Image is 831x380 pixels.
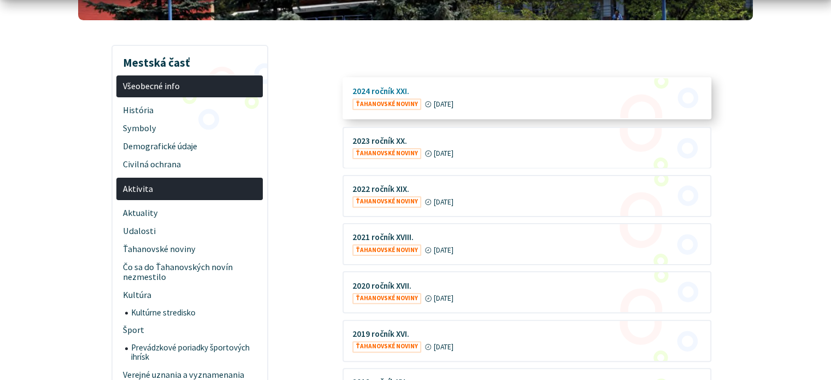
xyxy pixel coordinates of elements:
[116,222,263,240] a: Udalosti
[116,138,263,156] a: Demografické údaje
[116,258,263,286] a: Čo sa do Ťahanovských novín nezmestilo
[125,304,263,321] a: Kultúrne stredisko
[116,48,263,71] h3: Mestská časť
[131,340,257,366] span: Prevádzkové poriadky športových ihrísk
[116,102,263,120] a: História
[123,138,257,156] span: Demografické údaje
[344,128,710,168] a: 2023 ročník XX. Ťahanovské noviny [DATE]
[123,180,257,198] span: Aktivita
[116,178,263,200] a: Aktivita
[116,156,263,174] a: Civilná ochrana
[116,240,263,258] a: Ťahanovské noviny
[123,222,257,240] span: Udalosti
[123,321,257,340] span: Šport
[123,78,257,96] span: Všeobecné info
[123,240,257,258] span: Ťahanovské noviny
[123,286,257,304] span: Kultúra
[116,75,263,98] a: Všeobecné info
[344,176,710,216] a: 2022 ročník XIX. Ťahanovské noviny [DATE]
[116,286,263,304] a: Kultúra
[344,224,710,264] a: 2021 ročník XVIII. Ťahanovské noviny [DATE]
[116,120,263,138] a: Symboly
[116,204,263,222] a: Aktuality
[344,78,710,118] a: 2024 ročník XXI. Ťahanovské noviny [DATE]
[123,204,257,222] span: Aktuality
[116,321,263,340] a: Šport
[123,258,257,286] span: Čo sa do Ťahanovských novín nezmestilo
[123,156,257,174] span: Civilná ochrana
[123,102,257,120] span: História
[125,340,263,366] a: Prevádzkové poriadky športových ihrísk
[123,120,257,138] span: Symboly
[344,321,710,361] a: 2019 ročník XVI. Ťahanovské noviny [DATE]
[344,272,710,312] a: 2020 ročník XVII. Ťahanovské noviny [DATE]
[131,304,257,321] span: Kultúrne stredisko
